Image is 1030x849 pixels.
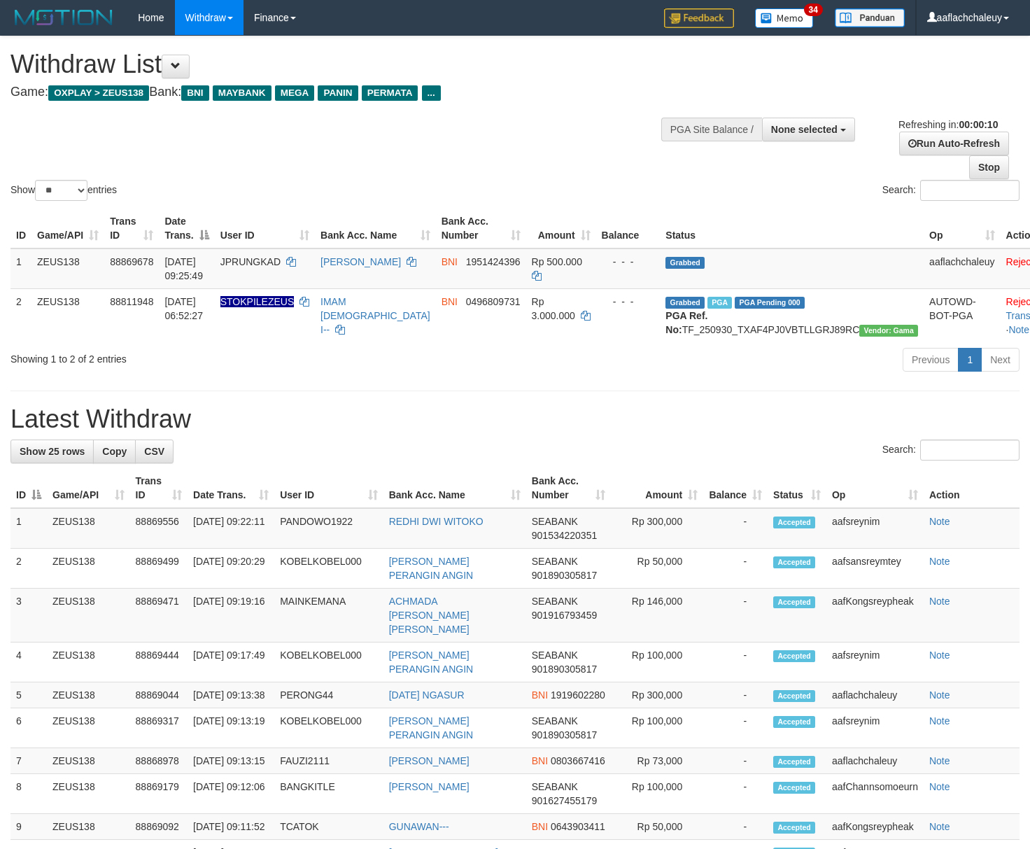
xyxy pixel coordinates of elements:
th: Bank Acc. Name: activate to sort column ascending [315,209,436,248]
a: Copy [93,440,136,463]
td: ZEUS138 [47,774,130,814]
span: OXPLAY > ZEUS138 [48,85,149,101]
td: 1 [10,508,47,549]
td: Rp 300,000 [611,508,703,549]
div: - - - [602,295,655,309]
th: Amount: activate to sort column ascending [526,209,596,248]
span: Accepted [773,782,815,794]
img: Button%20Memo.svg [755,8,814,28]
span: Copy 901890305817 to clipboard [532,664,597,675]
span: Accepted [773,556,815,568]
th: Date Trans.: activate to sort column descending [159,209,214,248]
td: - [703,589,768,643]
span: Vendor URL: https://trx31.1velocity.biz [859,325,918,337]
label: Search: [882,440,1020,461]
div: PGA Site Balance / [661,118,762,141]
td: TCATOK [274,814,383,840]
td: 88869179 [130,774,188,814]
td: 3 [10,589,47,643]
th: Trans ID: activate to sort column ascending [104,209,159,248]
td: 8 [10,774,47,814]
a: Run Auto-Refresh [899,132,1009,155]
td: aafsansreymtey [826,549,924,589]
td: Rp 100,000 [611,708,703,748]
td: 7 [10,748,47,774]
span: Copy 0803667416 to clipboard [551,755,605,766]
th: Trans ID: activate to sort column ascending [130,468,188,508]
span: CSV [144,446,164,457]
button: None selected [762,118,855,141]
span: Accepted [773,756,815,768]
td: - [703,708,768,748]
td: [DATE] 09:17:49 [188,643,274,682]
a: [PERSON_NAME] [320,256,401,267]
a: [DATE] NGASUR [389,689,465,701]
span: Show 25 rows [20,446,85,457]
a: [PERSON_NAME] PERANGIN ANGIN [389,650,474,675]
a: CSV [135,440,174,463]
td: aafChannsomoeurn [826,774,924,814]
span: SEABANK [532,781,578,792]
span: Copy 1951424396 to clipboard [466,256,521,267]
th: Balance: activate to sort column ascending [703,468,768,508]
a: [PERSON_NAME] PERANGIN ANGIN [389,556,474,581]
span: 88811948 [110,296,153,307]
span: None selected [771,124,838,135]
span: SEABANK [532,715,578,727]
th: Bank Acc. Number: activate to sort column ascending [436,209,526,248]
b: PGA Ref. No: [665,310,707,335]
span: PANIN [318,85,358,101]
td: Rp 100,000 [611,643,703,682]
td: aafsreynim [826,643,924,682]
td: Rp 300,000 [611,682,703,708]
td: ZEUS138 [47,508,130,549]
span: Grabbed [665,297,705,309]
td: [DATE] 09:12:06 [188,774,274,814]
a: 1 [958,348,982,372]
td: ZEUS138 [31,248,104,289]
th: Status: activate to sort column ascending [768,468,826,508]
span: Accepted [773,596,815,608]
td: ZEUS138 [31,288,104,342]
td: TF_250930_TXAF4PJ0VBTLLGRJ89RC [660,288,924,342]
span: SEABANK [532,650,578,661]
img: MOTION_logo.png [10,7,117,28]
td: 88869556 [130,508,188,549]
td: - [703,814,768,840]
th: User ID: activate to sort column ascending [215,209,315,248]
th: Amount: activate to sort column ascending [611,468,703,508]
td: 1 [10,248,31,289]
h4: Game: Bank: [10,85,672,99]
strong: 00:00:10 [959,119,998,130]
span: Copy 901916793459 to clipboard [532,610,597,621]
td: [DATE] 09:19:16 [188,589,274,643]
th: Game/API: activate to sort column ascending [31,209,104,248]
a: IMAM [DEMOGRAPHIC_DATA] I-- [320,296,430,335]
a: [PERSON_NAME] [389,781,470,792]
span: BNI [181,85,209,101]
td: - [703,508,768,549]
td: [DATE] 09:22:11 [188,508,274,549]
span: Accepted [773,650,815,662]
label: Show entries [10,180,117,201]
td: 88869444 [130,643,188,682]
a: Note [929,650,950,661]
a: Previous [903,348,959,372]
td: aaflachchaleuy [826,682,924,708]
span: Grabbed [665,257,705,269]
span: Copy 901890305817 to clipboard [532,570,597,581]
a: Note [929,715,950,727]
td: aafKongsreypheak [826,814,924,840]
span: Copy [102,446,127,457]
td: 5 [10,682,47,708]
span: BNI [442,256,458,267]
td: KOBELKOBEL000 [274,643,383,682]
span: PERMATA [362,85,418,101]
td: 2 [10,549,47,589]
td: 2 [10,288,31,342]
span: MAYBANK [213,85,271,101]
th: Date Trans.: activate to sort column ascending [188,468,274,508]
td: aafsreynim [826,508,924,549]
td: 88869499 [130,549,188,589]
td: [DATE] 09:11:52 [188,814,274,840]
